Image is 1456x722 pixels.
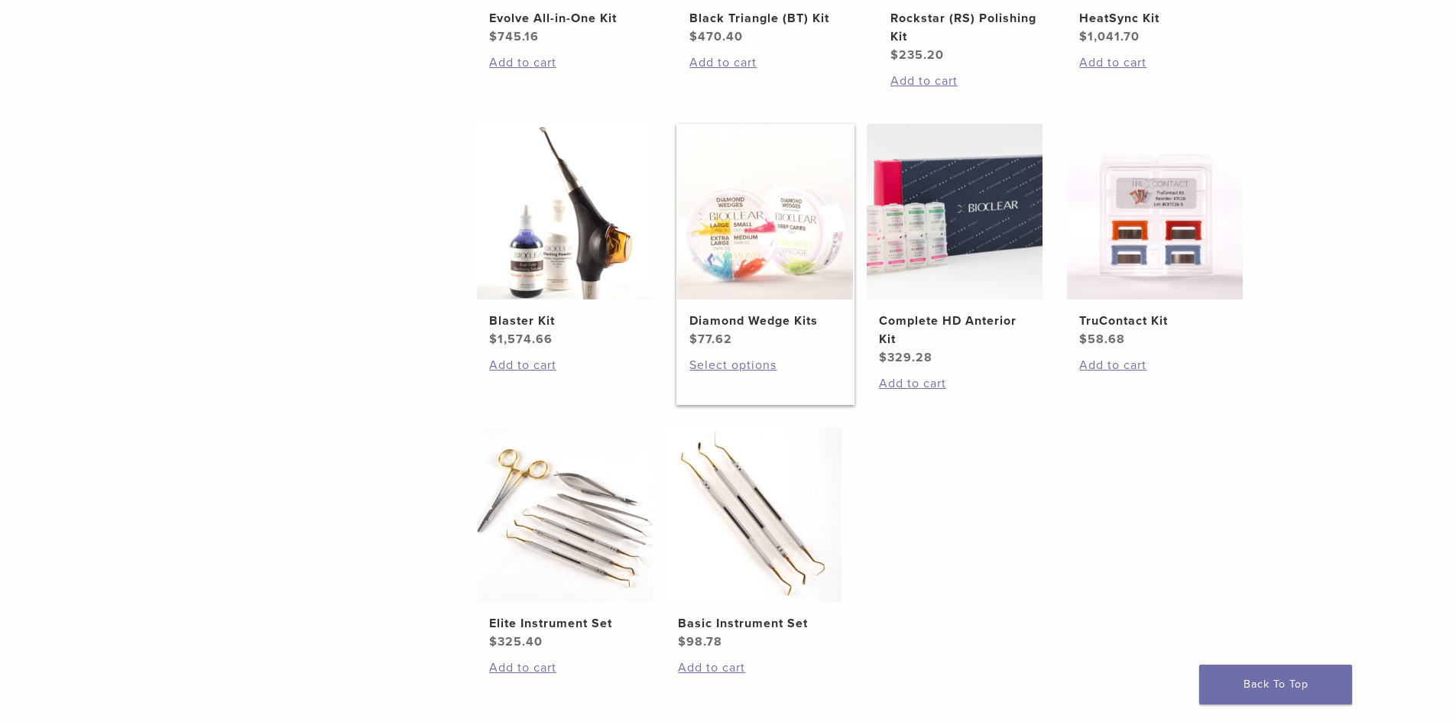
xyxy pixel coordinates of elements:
[489,332,498,347] span: $
[1199,665,1352,704] a: Back To Top
[1079,332,1125,347] bdi: 58.68
[689,29,698,44] span: $
[489,29,539,44] bdi: 745.16
[1079,332,1088,347] span: $
[1079,29,1088,44] span: $
[1067,124,1243,299] img: TruContact Kit
[678,634,722,649] bdi: 98.78
[489,53,640,72] a: Add to cart: “Evolve All-in-One Kit”
[879,350,887,365] span: $
[890,72,1042,90] a: Add to cart: “Rockstar (RS) Polishing Kit”
[890,47,944,63] bdi: 235.20
[879,312,1030,348] h2: Complete HD Anterior Kit
[866,124,1044,367] a: Complete HD Anterior KitComplete HD Anterior Kit $329.28
[689,312,841,330] h2: Diamond Wedge Kits
[678,634,686,649] span: $
[689,332,732,347] bdi: 77.62
[489,659,640,677] a: Add to cart: “Elite Instrument Set”
[890,47,899,63] span: $
[476,124,654,348] a: Blaster KitBlaster Kit $1,574.66
[489,9,640,28] h2: Evolve All-in-One Kit
[489,312,640,330] h2: Blaster Kit
[678,659,829,677] a: Add to cart: “Basic Instrument Set”
[689,9,841,28] h2: Black Triangle (BT) Kit
[689,29,743,44] bdi: 470.40
[879,374,1030,393] a: Add to cart: “Complete HD Anterior Kit”
[489,332,553,347] bdi: 1,574.66
[1079,29,1140,44] bdi: 1,041.70
[678,614,829,633] h2: Basic Instrument Set
[1079,9,1231,28] h2: HeatSync Kit
[689,356,841,374] a: Select options for “Diamond Wedge Kits”
[489,634,543,649] bdi: 325.40
[476,426,654,651] a: Elite Instrument SetElite Instrument Set $325.40
[665,426,843,651] a: Basic Instrument SetBasic Instrument Set $98.78
[489,29,498,44] span: $
[489,634,498,649] span: $
[666,426,841,602] img: Basic Instrument Set
[477,426,653,602] img: Elite Instrument Set
[1079,356,1231,374] a: Add to cart: “TruContact Kit”
[879,350,932,365] bdi: 329.28
[689,332,698,347] span: $
[676,124,854,348] a: Diamond Wedge KitsDiamond Wedge Kits $77.62
[689,53,841,72] a: Add to cart: “Black Triangle (BT) Kit”
[1079,53,1231,72] a: Add to cart: “HeatSync Kit”
[1066,124,1244,348] a: TruContact KitTruContact Kit $58.68
[867,124,1043,299] img: Complete HD Anterior Kit
[489,356,640,374] a: Add to cart: “Blaster Kit”
[890,9,1042,46] h2: Rockstar (RS) Polishing Kit
[1079,312,1231,330] h2: TruContact Kit
[677,124,853,299] img: Diamond Wedge Kits
[489,614,640,633] h2: Elite Instrument Set
[477,124,653,299] img: Blaster Kit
